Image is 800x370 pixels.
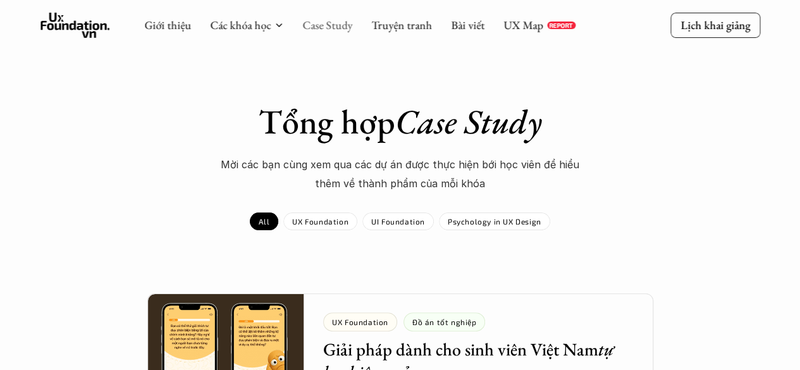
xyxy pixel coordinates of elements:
p: All [259,217,269,226]
a: UI Foundation [362,213,434,230]
em: Case Study [395,99,542,144]
a: Lịch khai giảng [670,13,760,37]
a: REPORT [546,22,575,29]
p: Psychology in UX Design [448,217,541,226]
p: REPORT [549,22,572,29]
p: Lịch khai giảng [680,18,750,32]
a: Giới thiệu [144,18,191,32]
a: Psychology in UX Design [439,213,550,230]
p: Mời các bạn cùng xem qua các dự án được thực hiện bới học viên để hiểu thêm về thành phẩm của mỗi... [211,155,590,194]
p: UI Foundation [371,217,425,226]
a: Các khóa học [210,18,271,32]
h1: Tổng hợp [179,101,622,142]
a: Truyện tranh [371,18,432,32]
a: Case Study [302,18,352,32]
a: UX Map [503,18,543,32]
p: UX Foundation [292,217,348,226]
a: UX Foundation [283,213,357,230]
a: Bài viết [451,18,484,32]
